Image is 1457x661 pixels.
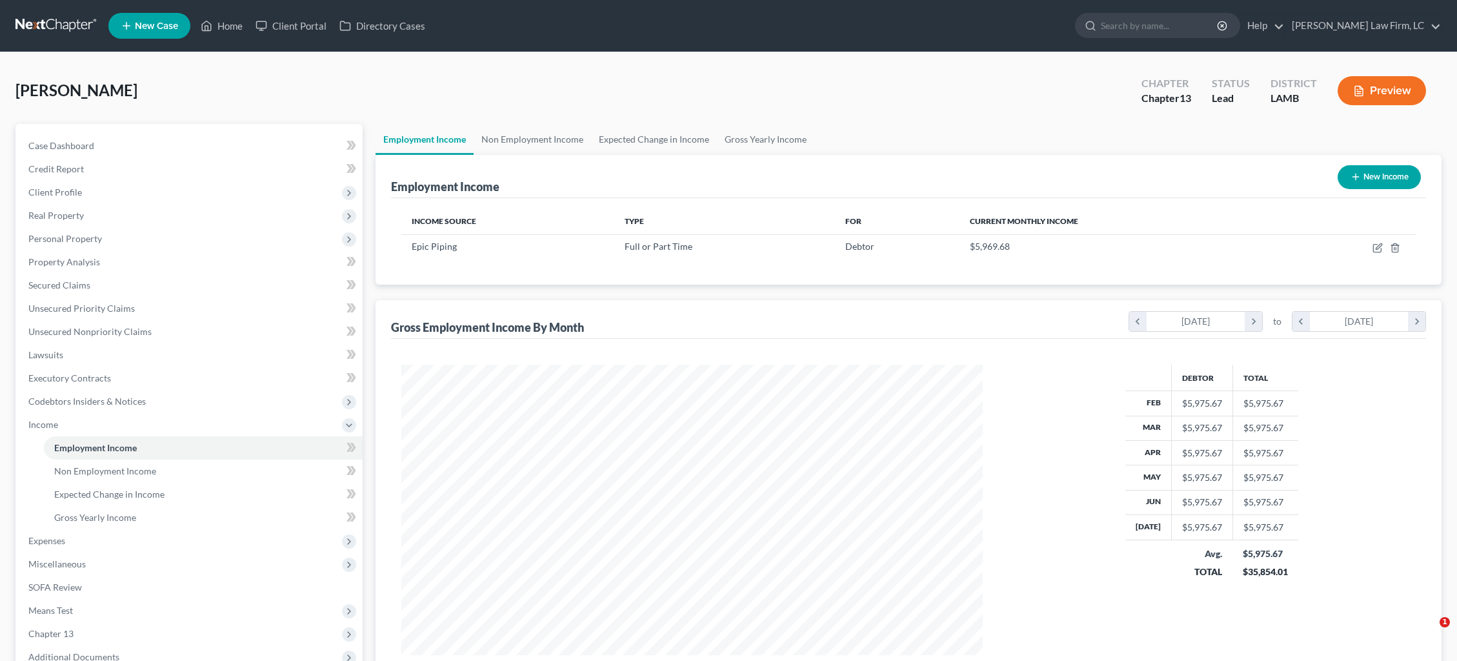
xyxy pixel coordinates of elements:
span: to [1273,315,1281,328]
span: Unsecured Nonpriority Claims [28,326,152,337]
div: $5,975.67 [1182,422,1222,434]
i: chevron_right [1245,312,1262,331]
a: Unsecured Priority Claims [18,297,363,320]
a: Lawsuits [18,343,363,367]
iframe: Intercom live chat [1413,617,1444,648]
div: Chapter [1141,91,1191,106]
th: Debtor [1171,365,1232,391]
div: $5,975.67 [1182,496,1222,509]
span: Debtor [845,241,874,252]
td: $5,975.67 [1232,515,1298,540]
div: [DATE] [1147,312,1245,331]
a: Secured Claims [18,274,363,297]
a: [PERSON_NAME] Law Firm, LC [1285,14,1441,37]
th: Mar [1125,416,1172,440]
i: chevron_left [1292,312,1310,331]
span: Real Property [28,210,84,221]
span: Personal Property [28,233,102,244]
a: Client Portal [249,14,333,37]
a: Gross Yearly Income [717,124,814,155]
i: chevron_left [1129,312,1147,331]
a: Gross Yearly Income [44,506,363,529]
th: Feb [1125,391,1172,416]
span: Income [28,419,58,430]
div: [DATE] [1310,312,1409,331]
span: Epic Piping [412,241,457,252]
span: Chapter 13 [28,628,74,639]
span: 1 [1440,617,1450,627]
span: Means Test [28,605,73,616]
a: Directory Cases [333,14,432,37]
a: Credit Report [18,158,363,181]
span: Expected Change in Income [54,489,165,500]
span: Lawsuits [28,349,63,360]
a: Executory Contracts [18,367,363,390]
div: Employment Income [391,179,499,194]
th: May [1125,465,1172,490]
span: SOFA Review [28,582,82,593]
span: Secured Claims [28,280,90,290]
span: [PERSON_NAME] [15,81,137,99]
div: Lead [1212,91,1250,106]
a: Expected Change in Income [591,124,717,155]
a: Employment Income [376,124,474,155]
a: Property Analysis [18,250,363,274]
div: Avg. [1181,547,1222,560]
div: Status [1212,76,1250,91]
button: Preview [1338,76,1426,105]
div: TOTAL [1181,565,1222,578]
span: Non Employment Income [54,465,156,476]
span: 13 [1180,92,1191,104]
a: Unsecured Nonpriority Claims [18,320,363,343]
div: District [1271,76,1317,91]
div: $35,854.01 [1243,565,1288,578]
a: Non Employment Income [474,124,591,155]
div: $5,975.67 [1182,471,1222,484]
a: Help [1241,14,1284,37]
span: New Case [135,21,178,31]
span: Codebtors Insiders & Notices [28,396,146,407]
div: Chapter [1141,76,1191,91]
button: New Income [1338,165,1421,189]
span: Current Monthly Income [970,216,1078,226]
div: $5,975.67 [1182,397,1222,410]
td: $5,975.67 [1232,440,1298,465]
i: chevron_right [1408,312,1425,331]
td: $5,975.67 [1232,490,1298,514]
a: Home [194,14,249,37]
th: Total [1232,365,1298,391]
div: $5,975.67 [1243,547,1288,560]
a: SOFA Review [18,576,363,599]
span: Executory Contracts [28,372,111,383]
div: LAMB [1271,91,1317,106]
td: $5,975.67 [1232,391,1298,416]
div: Gross Employment Income By Month [391,320,584,335]
td: $5,975.67 [1232,416,1298,440]
th: Jun [1125,490,1172,514]
div: $5,975.67 [1182,447,1222,460]
span: Unsecured Priority Claims [28,303,135,314]
span: Property Analysis [28,256,100,267]
span: Income Source [412,216,476,226]
input: Search by name... [1101,14,1219,37]
span: Expenses [28,535,65,546]
a: Expected Change in Income [44,483,363,506]
a: Case Dashboard [18,134,363,158]
th: Apr [1125,440,1172,465]
span: Gross Yearly Income [54,512,136,523]
td: $5,975.67 [1232,465,1298,490]
span: Full or Part Time [625,241,692,252]
span: Case Dashboard [28,140,94,151]
span: $5,969.68 [970,241,1010,252]
span: Client Profile [28,187,82,198]
a: Non Employment Income [44,460,363,483]
span: Type [625,216,644,226]
div: $5,975.67 [1182,521,1222,534]
th: [DATE] [1125,515,1172,540]
span: Employment Income [54,442,137,453]
span: Miscellaneous [28,558,86,569]
span: For [845,216,861,226]
a: Employment Income [44,436,363,460]
span: Credit Report [28,163,84,174]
